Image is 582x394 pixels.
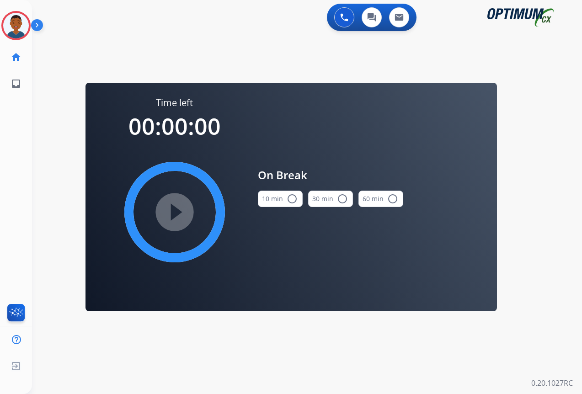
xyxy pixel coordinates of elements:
mat-icon: radio_button_unchecked [287,193,298,204]
img: avatar [3,13,29,38]
mat-icon: inbox [11,78,21,89]
mat-icon: home [11,52,21,63]
span: On Break [258,167,403,183]
p: 0.20.1027RC [531,378,573,389]
button: 60 min [358,191,403,207]
mat-icon: radio_button_unchecked [337,193,348,204]
mat-icon: radio_button_unchecked [387,193,398,204]
span: Time left [156,96,193,109]
span: 00:00:00 [128,111,221,142]
button: 10 min [258,191,303,207]
button: 30 min [308,191,353,207]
